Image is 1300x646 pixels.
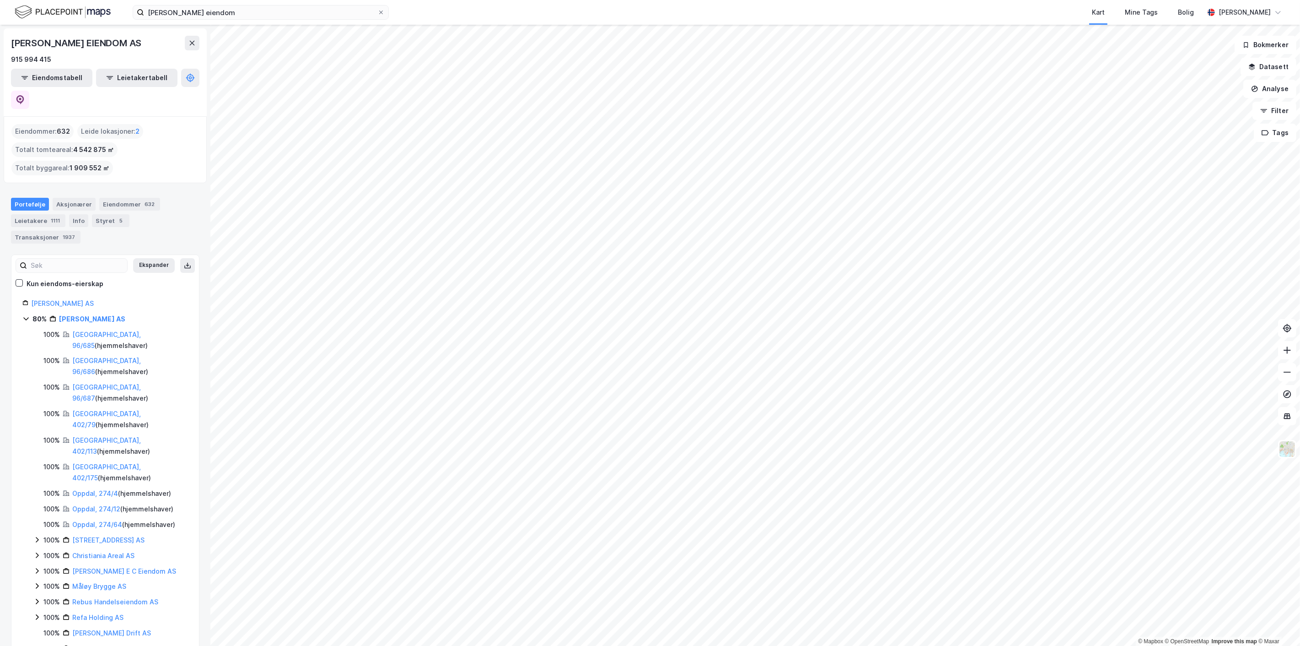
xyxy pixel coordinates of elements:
div: Styret [92,214,129,227]
img: Z [1279,440,1296,458]
div: 100% [43,612,60,623]
div: Eiendommer : [11,124,74,139]
iframe: Chat Widget [1254,602,1300,646]
div: 100% [43,535,60,546]
div: Portefølje [11,198,49,211]
span: 1 909 552 ㎡ [70,163,109,174]
a: Refa Holding AS [72,613,124,621]
a: [GEOGRAPHIC_DATA], 96/686 [72,357,141,375]
a: Oppdal, 274/4 [72,489,118,497]
div: 100% [43,355,60,366]
a: Christiania Areal AS [72,552,134,559]
div: 915 994 415 [11,54,51,65]
a: Rebus Handelseiendom AS [72,598,158,606]
div: Kart [1092,7,1105,18]
a: Mapbox [1138,638,1163,645]
div: 100% [43,329,60,340]
button: Ekspander [133,258,175,273]
div: ( hjemmelshaver ) [72,355,188,377]
a: Måløy Brygge AS [72,582,126,590]
div: 1937 [61,233,77,242]
input: Søk [27,259,127,272]
div: ( hjemmelshaver ) [72,461,188,483]
div: 632 [143,200,156,209]
div: Leide lokasjoner : [77,124,143,139]
div: 100% [43,504,60,515]
div: Aksjonærer [53,198,96,211]
div: ( hjemmelshaver ) [72,488,171,499]
input: Søk på adresse, matrikkel, gårdeiere, leietakere eller personer [144,5,377,19]
div: 80% [32,314,47,325]
div: 5 [117,216,126,225]
button: Bokmerker [1235,36,1296,54]
a: [GEOGRAPHIC_DATA], 402/175 [72,463,141,482]
button: Leietakertabell [96,69,177,87]
button: Eiendomstabell [11,69,92,87]
div: Totalt byggareal : [11,161,113,175]
div: 100% [43,550,60,561]
span: 2 [135,126,140,137]
button: Filter [1252,102,1296,120]
div: ( hjemmelshaver ) [72,435,188,457]
div: Info [69,214,88,227]
button: Analyse [1243,80,1296,98]
span: 632 [57,126,70,137]
div: 100% [43,628,60,639]
div: Leietakere [11,214,65,227]
a: Oppdal, 274/64 [72,521,122,528]
a: [PERSON_NAME] E C Eiendom AS [72,567,176,575]
div: 100% [43,597,60,608]
div: 100% [43,461,60,472]
div: 100% [43,382,60,393]
a: [GEOGRAPHIC_DATA], 402/113 [72,436,141,455]
a: [GEOGRAPHIC_DATA], 96/685 [72,331,141,349]
div: 100% [43,408,60,419]
button: Tags [1254,124,1296,142]
div: 100% [43,566,60,577]
div: Transaksjoner [11,231,81,244]
a: [PERSON_NAME] Drift AS [72,629,151,637]
div: ( hjemmelshaver ) [72,504,173,515]
a: [PERSON_NAME] AS [59,315,125,323]
div: 1111 [49,216,62,225]
img: logo.f888ab2527a4732fd821a326f86c7f29.svg [15,4,111,20]
div: [PERSON_NAME] [1219,7,1271,18]
div: Bolig [1178,7,1194,18]
div: 100% [43,581,60,592]
a: [PERSON_NAME] AS [31,299,94,307]
button: Datasett [1241,58,1296,76]
div: ( hjemmelshaver ) [72,408,188,430]
span: 4 542 875 ㎡ [73,144,114,155]
a: [GEOGRAPHIC_DATA], 402/79 [72,410,141,429]
a: Improve this map [1212,638,1257,645]
a: [GEOGRAPHIC_DATA], 96/687 [72,383,141,402]
div: [PERSON_NAME] EIENDOM AS [11,36,143,50]
div: 100% [43,488,60,499]
div: ( hjemmelshaver ) [72,519,175,530]
div: Kun eiendoms-eierskap [27,278,103,289]
div: 100% [43,435,60,446]
a: OpenStreetMap [1165,638,1209,645]
a: Oppdal, 274/12 [72,505,120,513]
a: [STREET_ADDRESS] AS [72,536,145,544]
div: Mine Tags [1125,7,1158,18]
div: 100% [43,519,60,530]
div: Eiendommer [99,198,160,211]
div: ( hjemmelshaver ) [72,329,188,351]
div: ( hjemmelshaver ) [72,382,188,404]
div: Totalt tomteareal : [11,142,118,157]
